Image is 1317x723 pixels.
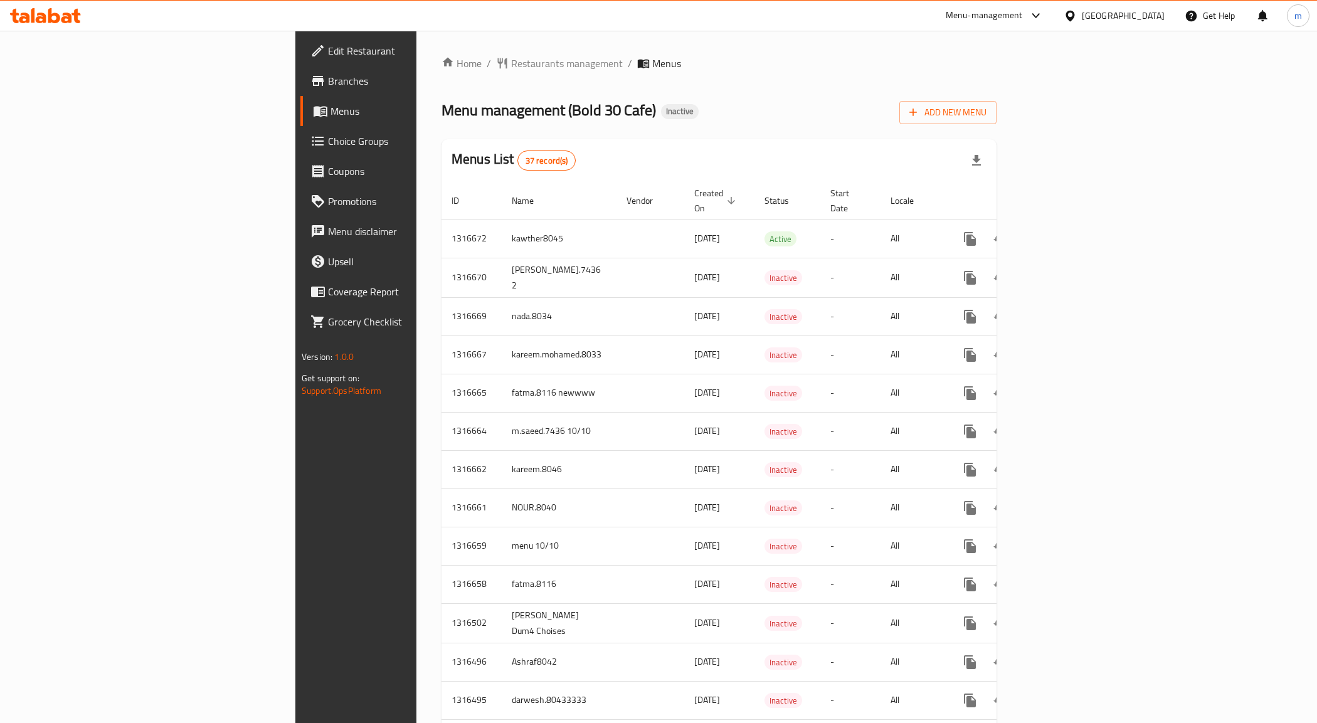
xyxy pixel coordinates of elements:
td: fatma.8116 [502,565,616,603]
td: - [820,603,881,643]
div: Total records count [517,150,576,171]
span: [DATE] [694,615,720,631]
span: Locale [891,193,930,208]
td: All [881,527,945,565]
td: - [820,335,881,374]
span: Grocery Checklist [328,314,505,329]
span: [DATE] [694,308,720,324]
span: Upsell [328,254,505,269]
a: Choice Groups [300,126,516,156]
td: - [820,643,881,681]
button: more [955,531,985,561]
span: Start Date [830,186,865,216]
span: Inactive [764,386,802,401]
a: Menus [300,96,516,126]
span: Menus [331,103,505,119]
span: Coupons [328,164,505,179]
span: Inactive [661,106,699,117]
td: - [820,258,881,297]
button: more [955,569,985,599]
button: more [955,493,985,523]
button: more [955,685,985,715]
span: m [1294,9,1302,23]
span: [DATE] [694,576,720,592]
h2: Menus List [452,150,576,171]
td: All [881,374,945,412]
div: Active [764,231,796,246]
span: Inactive [764,348,802,362]
span: [DATE] [694,461,720,477]
span: [DATE] [694,384,720,401]
span: Inactive [764,578,802,592]
span: [DATE] [694,346,720,362]
button: Change Status [985,263,1015,293]
a: Coupons [300,156,516,186]
span: Inactive [764,694,802,708]
span: Created On [694,186,739,216]
span: Version: [302,349,332,365]
th: Actions [945,182,1086,220]
div: Inactive [764,655,802,670]
div: Inactive [764,424,802,439]
div: Inactive [661,104,699,119]
span: 37 record(s) [518,155,576,167]
td: All [881,412,945,450]
span: Vendor [627,193,669,208]
span: [DATE] [694,653,720,670]
span: Inactive [764,271,802,285]
td: kawther8045 [502,219,616,258]
button: Change Status [985,340,1015,370]
td: All [881,603,945,643]
div: Inactive [764,500,802,515]
button: more [955,608,985,638]
div: Menu-management [946,8,1023,23]
td: - [820,374,881,412]
button: Change Status [985,608,1015,638]
li: / [628,56,632,71]
td: m.saeed.7436 10/10 [502,412,616,450]
button: more [955,224,985,254]
a: Grocery Checklist [300,307,516,337]
button: Change Status [985,224,1015,254]
span: 1.0.0 [334,349,354,365]
span: Inactive [764,463,802,477]
a: Support.OpsPlatform [302,383,381,399]
span: Coverage Report [328,284,505,299]
td: darwesh.80433333 [502,681,616,719]
span: Choice Groups [328,134,505,149]
td: All [881,335,945,374]
span: [DATE] [694,423,720,439]
span: Add New Menu [909,105,986,120]
button: Add New Menu [899,101,997,124]
td: All [881,488,945,527]
a: Edit Restaurant [300,36,516,66]
td: - [820,450,881,488]
span: Status [764,193,805,208]
a: Restaurants management [496,56,623,71]
span: Name [512,193,550,208]
nav: breadcrumb [442,56,997,71]
span: [DATE] [694,537,720,554]
td: All [881,643,945,681]
span: [DATE] [694,230,720,246]
td: All [881,681,945,719]
button: Change Status [985,647,1015,677]
td: kareem.mohamed.8033 [502,335,616,374]
td: - [820,297,881,335]
span: Menu management ( Bold 30 Cafe ) [442,96,656,124]
span: Menu disclaimer [328,224,505,239]
td: NOUR.8040 [502,488,616,527]
div: Inactive [764,347,802,362]
a: Branches [300,66,516,96]
button: Change Status [985,302,1015,332]
span: Restaurants management [511,56,623,71]
a: Upsell [300,246,516,277]
div: Inactive [764,270,802,285]
div: Inactive [764,539,802,554]
td: - [820,527,881,565]
div: Inactive [764,462,802,477]
button: Change Status [985,416,1015,446]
